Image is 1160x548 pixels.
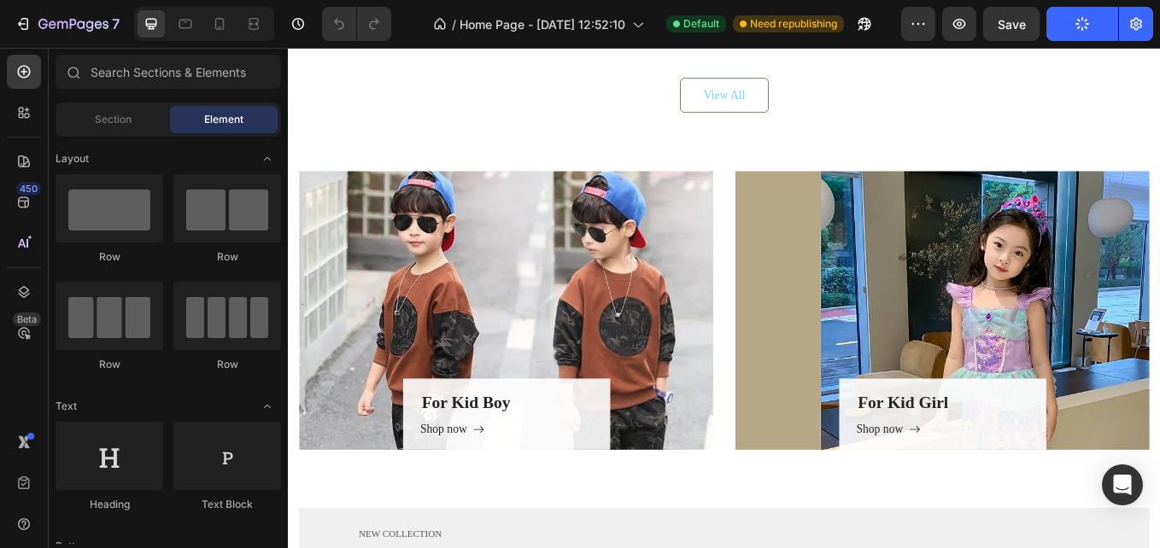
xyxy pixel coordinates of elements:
div: 450 [16,182,41,195]
span: Section [95,112,132,127]
span: / [452,15,456,33]
span: Element [204,112,243,127]
div: Row [173,357,281,372]
div: Shop now [668,438,723,458]
button: 7 [7,7,127,41]
span: Save [998,17,1026,32]
h2: For Kid Girl [668,402,870,431]
div: Row [56,357,163,372]
div: Text Block [173,497,281,512]
p: 7 [112,14,120,34]
div: Beta [13,312,41,326]
input: Search Sections & Elements [56,55,281,89]
iframe: Design area [288,48,1160,548]
div: Open Intercom Messenger [1102,464,1143,505]
span: Layout [56,151,89,166]
button: Shop now [668,438,743,458]
div: Heading [56,497,163,512]
span: Toggle open [254,393,281,420]
div: Row [173,249,281,265]
span: Need republishing [750,16,837,32]
span: Text [56,399,77,414]
div: Undo/Redo [322,7,391,41]
span: Toggle open [254,145,281,172]
button: Save [983,7,1040,41]
span: Home Page - [DATE] 12:52:10 [460,15,625,33]
div: Row [56,249,163,265]
span: Default [683,16,719,32]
